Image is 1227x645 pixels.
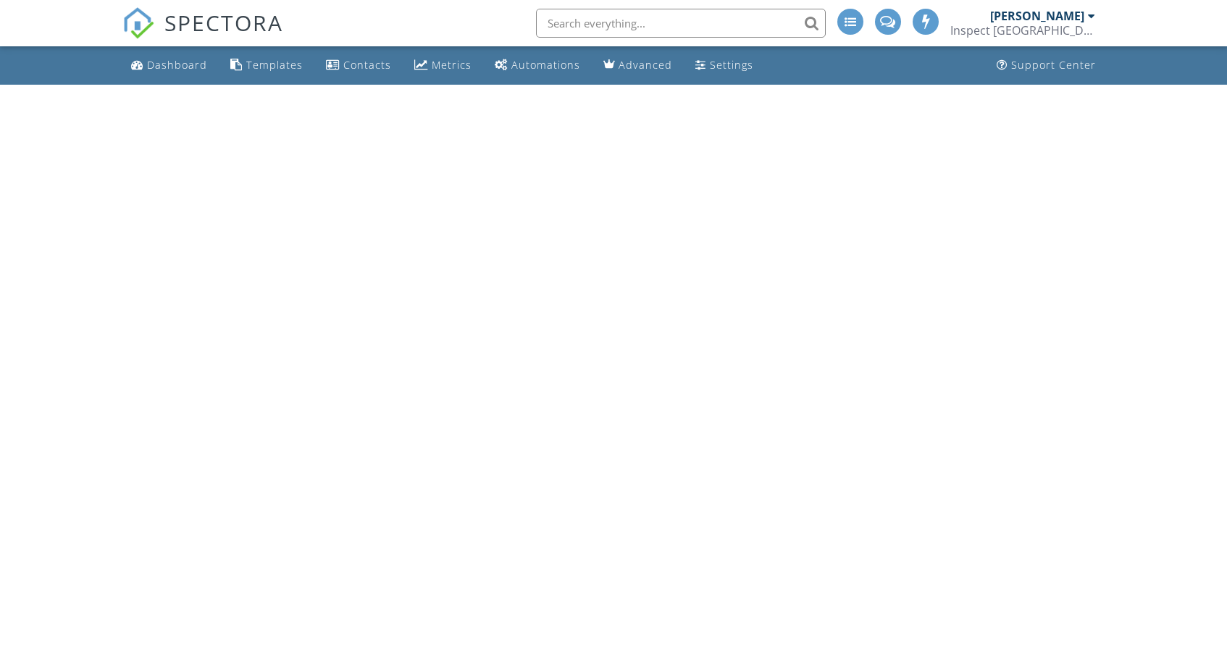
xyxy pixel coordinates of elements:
[409,52,477,79] a: Metrics
[489,52,586,79] a: Automations (Advanced)
[343,58,391,72] div: Contacts
[432,58,472,72] div: Metrics
[320,52,397,79] a: Contacts
[511,58,580,72] div: Automations
[147,58,207,72] div: Dashboard
[122,20,283,50] a: SPECTORA
[950,23,1095,38] div: Inspect Canada
[125,52,213,79] a: Dashboard
[225,52,309,79] a: Templates
[991,52,1102,79] a: Support Center
[690,52,759,79] a: Settings
[990,9,1084,23] div: [PERSON_NAME]
[164,7,283,38] span: SPECTORA
[246,58,303,72] div: Templates
[598,52,678,79] a: Advanced
[122,7,154,39] img: The Best Home Inspection Software - Spectora
[1011,58,1096,72] div: Support Center
[710,58,753,72] div: Settings
[619,58,672,72] div: Advanced
[536,9,826,38] input: Search everything...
